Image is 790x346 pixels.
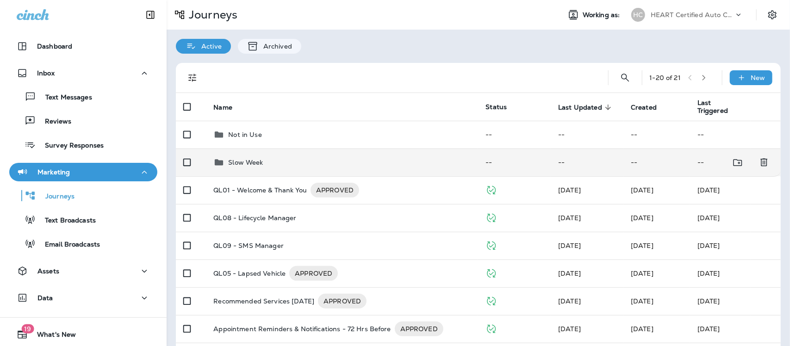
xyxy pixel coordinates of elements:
span: J-P Scoville [631,325,653,333]
button: Text Broadcasts [9,210,157,229]
span: APPROVED [318,297,367,306]
span: Working as: [583,11,622,19]
span: Name [213,104,232,111]
p: Archived [259,43,292,50]
button: Email Broadcasts [9,234,157,253]
button: Survey Responses [9,135,157,154]
span: APPROVED [311,185,359,195]
button: Marketing [9,163,157,181]
button: Journeys [9,186,157,205]
button: Collapse Sidebar [137,6,163,24]
button: Move to folder [728,153,747,172]
p: Text Messages [36,93,92,102]
p: Not in Use [228,131,261,138]
td: [DATE] [690,204,781,232]
td: [DATE] [690,232,781,259]
p: QL09 - SMS Manager [213,242,284,249]
span: APPROVED [289,269,338,278]
span: Developer Integrations [558,214,581,222]
button: Inbox [9,64,157,82]
p: Survey Responses [36,142,104,150]
span: J-P Scoville [558,269,581,278]
p: Text Broadcasts [36,216,96,225]
span: Published [485,241,497,249]
span: J-P Scoville [631,269,653,278]
span: Frank Carreno [558,241,581,250]
p: QL01 - Welcome & Thank You [213,183,307,198]
td: [DATE] [690,315,781,343]
button: Search Journeys [616,68,634,87]
button: Delete [755,153,773,172]
span: Frank Carreno [631,214,653,222]
div: HC [631,8,645,22]
p: Inbox [37,69,55,77]
span: Published [485,296,497,304]
span: Published [485,324,497,332]
span: Published [485,185,497,193]
div: 1 - 20 of 21 [650,74,681,81]
button: Assets [9,262,157,280]
p: Journeys [185,8,237,22]
span: J-P Scoville [558,325,581,333]
td: -- [623,148,690,176]
p: Appointment Reminders & Notifications - 72 Hrs Before [213,321,391,336]
button: Filters [183,68,202,87]
span: Name [213,103,244,111]
div: APPROVED [395,321,443,336]
span: Published [485,213,497,221]
td: -- [551,148,623,176]
div: APPROVED [289,266,338,281]
p: QL05 - Lapsed Vehicle [213,266,286,281]
span: Last Updated [558,104,602,111]
td: [DATE] [690,176,781,204]
td: -- [690,121,781,148]
td: -- [623,121,690,148]
p: Dashboard [37,43,72,50]
span: Published [485,268,497,277]
button: Data [9,289,157,307]
p: Email Broadcasts [36,241,100,249]
button: 19What's New [9,325,157,344]
p: Journeys [36,192,75,201]
span: Created [631,104,657,111]
span: 19 [21,324,34,334]
p: Assets [37,267,59,275]
p: Slow Week [228,159,263,166]
span: Frank Carreno [631,241,653,250]
p: HEART Certified Auto Care [651,11,734,19]
button: Text Messages [9,87,157,106]
p: New [751,74,765,81]
p: QL08 - Lifecycle Manager [213,214,296,222]
span: Last Triggered [697,99,735,115]
td: -- [478,121,551,148]
span: Last Updated [558,103,614,111]
span: Developer Integrations [558,186,581,194]
p: Reviews [36,117,71,126]
span: What's New [28,331,76,342]
div: APPROVED [311,183,359,198]
span: Status [485,103,507,111]
p: Active [197,43,222,50]
div: APPROVED [318,294,367,309]
span: Last Triggered [697,99,747,115]
td: [DATE] [690,287,781,315]
td: -- [690,148,751,176]
button: Reviews [9,111,157,130]
td: -- [478,148,551,176]
p: Data [37,294,53,302]
td: -- [551,121,623,148]
span: J-P Scoville [631,186,653,194]
span: APPROVED [395,324,443,334]
span: J-P Scoville [558,297,581,305]
button: Settings [764,6,781,23]
p: Recommended Services [DATE] [213,294,314,309]
button: Dashboard [9,37,157,56]
p: Marketing [37,168,70,176]
span: J-P Scoville [631,297,653,305]
td: [DATE] [690,259,781,287]
span: Created [631,103,669,111]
